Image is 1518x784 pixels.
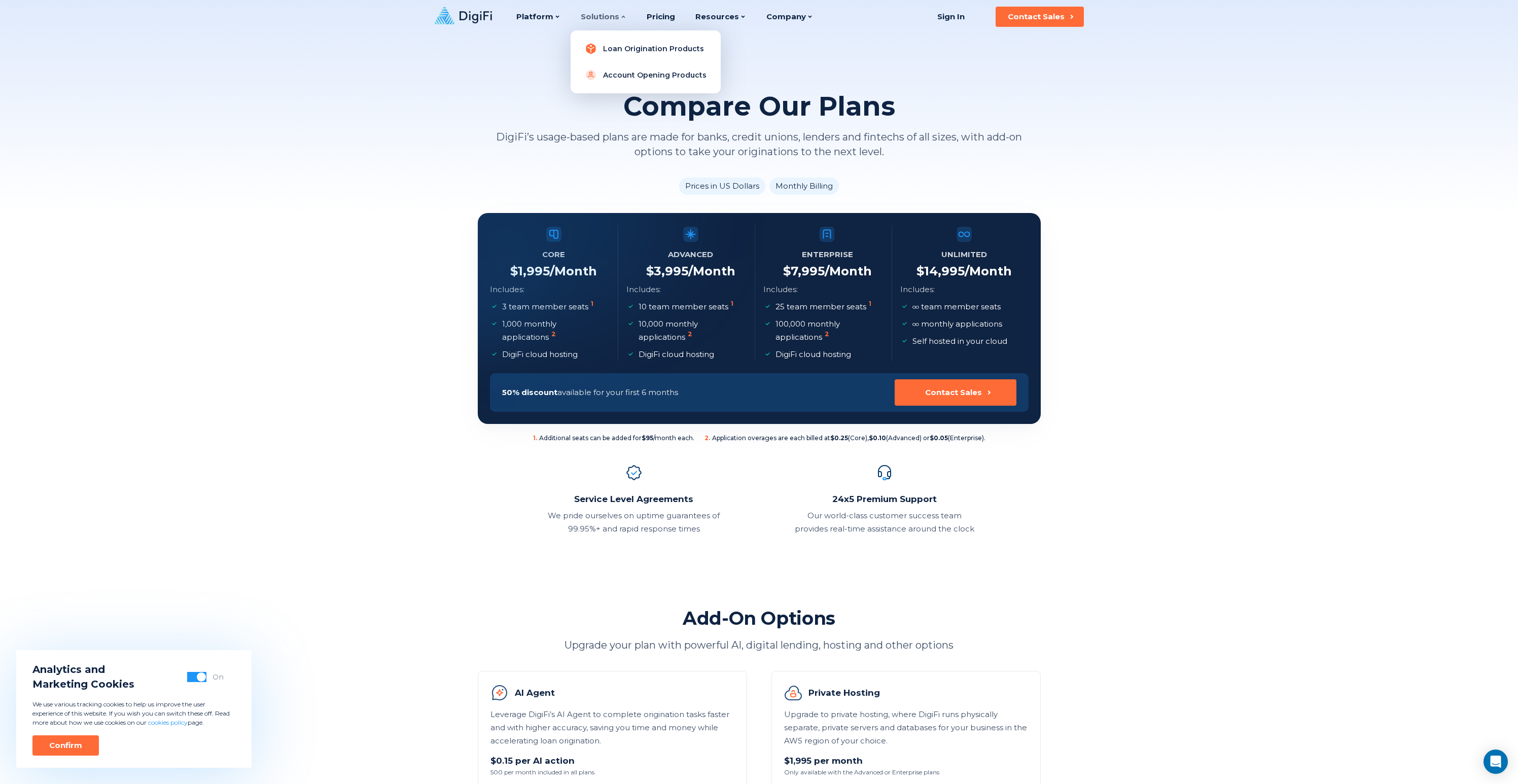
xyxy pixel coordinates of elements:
[795,509,974,536] p: Our world-class customer success team provides real-time assistance around the clock
[784,768,1028,777] span: Only available with the Advanced or Enterprise plans
[668,247,713,262] h5: Advanced
[795,493,974,505] h2: 24x5 Premium Support
[490,684,734,702] h3: AI Agent
[784,708,1028,747] p: Upgrade to private hosting, where DigiFi runs physically separate, private servers and databases ...
[32,735,99,756] button: Confirm
[639,317,745,344] p: 10,000 monthly applications
[679,177,765,195] li: Prices in US Dollars
[32,700,235,727] p: We use various tracking cookies to help us improve the user experience of this website. If you wi...
[775,317,881,344] p: 100,000 monthly applications
[775,300,873,313] p: 25 team member seats
[930,434,948,442] b: $0.05
[49,740,82,751] div: Confirm
[912,335,1007,348] p: Self hosted in your cloud
[623,91,895,122] h2: Compare Our Plans
[544,509,724,536] p: We pride ourselves on uptime guarantees of 99.95%+ and rapid response times
[912,300,1001,313] p: team member seats
[869,434,886,442] b: $0.10
[1008,12,1065,22] div: Contact Sales
[769,177,839,195] li: Monthly Billing
[478,130,1041,159] p: DigiFi’s usage-based plans are made for banks, credit unions, lenders and fintechs of all sizes, ...
[784,754,1028,768] p: $1,995 per month
[1484,750,1508,774] div: Open Intercom Messenger
[783,264,872,279] h4: $ 7,995
[825,330,829,338] sup: 2
[544,493,724,505] h2: Service Level Agreements
[579,65,713,85] a: Account Opening Products
[784,684,1028,702] h3: Private Hosting
[490,754,734,768] p: $0.15 per AI action
[763,283,798,296] p: Includes:
[996,7,1084,27] button: Contact Sales
[775,348,851,361] p: DigiFi cloud hosting
[925,7,977,27] a: Sign In
[502,386,678,399] p: available for your first 6 months
[32,677,134,692] span: Marketing Cookies
[802,247,853,262] h5: Enterprise
[688,330,692,338] sup: 2
[490,708,734,747] p: Leverage DigiFi’s AI Agent to complete origination tasks faster and with higher accuracy, saving ...
[213,672,224,682] div: On
[830,434,848,442] b: $0.25
[533,434,537,442] sup: 1 .
[478,638,1041,653] p: Upgrade your plan with powerful AI, digital lending, hosting and other options
[490,768,734,777] span: 500 per month included in all plans
[502,317,608,344] p: 1,000 monthly applications
[900,283,935,296] p: Includes:
[579,39,713,59] a: Loan Origination Products
[869,300,871,307] sup: 1
[502,348,578,361] p: DigiFi cloud hosting
[825,264,872,278] span: /Month
[502,387,557,397] span: 50% discount
[688,264,735,278] span: /Month
[646,264,735,279] h4: $ 3,995
[32,662,134,677] span: Analytics and
[925,387,982,398] div: Contact Sales
[941,247,987,262] h5: Unlimited
[551,330,556,338] sup: 2
[704,434,710,442] sup: 2 .
[704,434,985,442] span: Application overages are each billed at (Core), (Advanced) or (Enterprise).
[591,300,593,307] sup: 1
[642,434,653,442] b: $95
[912,317,1002,331] p: monthly applications
[731,300,733,307] sup: 1
[639,300,735,313] p: 10 team member seats
[639,348,714,361] p: DigiFi cloud hosting
[478,607,1041,630] h2: Add-On Options
[965,264,1012,278] span: /Month
[916,264,1012,279] h4: $ 14,995
[533,434,694,442] span: Additional seats can be added for /month each.
[148,719,188,726] a: cookies policy
[895,379,1016,406] button: Contact Sales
